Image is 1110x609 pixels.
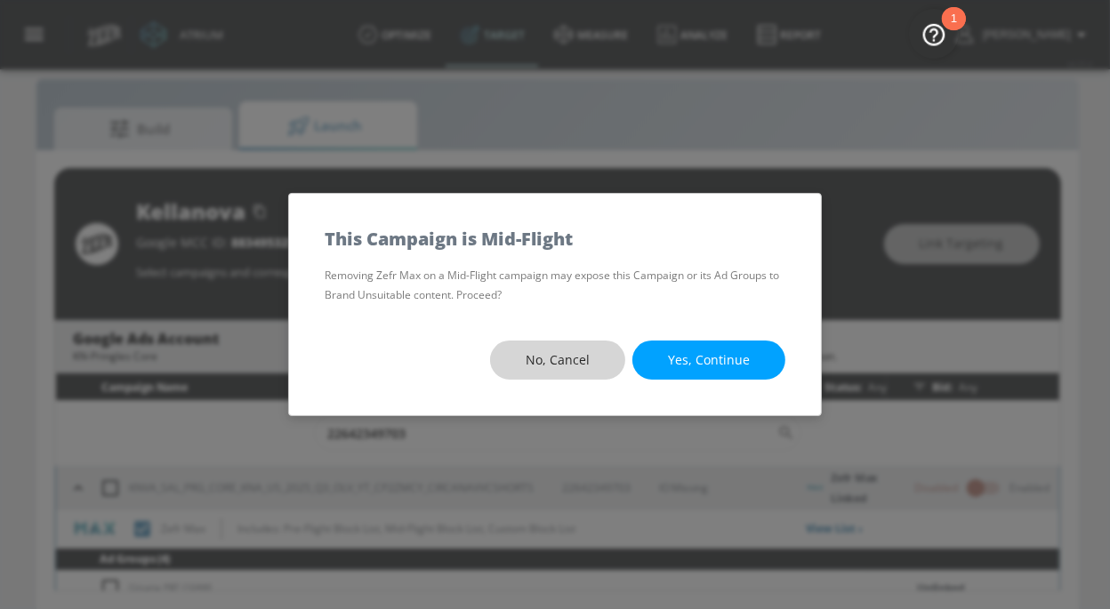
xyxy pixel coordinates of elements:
span: Yes, Continue [668,349,750,372]
div: 1 [951,19,957,42]
p: Removing Zefr Max on a Mid-Flight campaign may expose this Campaign or its Ad Groups to Brand Uns... [325,266,785,305]
h5: This Campaign is Mid-Flight [325,229,573,248]
button: Open Resource Center, 1 new notification [909,9,959,59]
span: No, Cancel [526,349,590,372]
button: Yes, Continue [632,341,785,381]
button: No, Cancel [490,341,625,381]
